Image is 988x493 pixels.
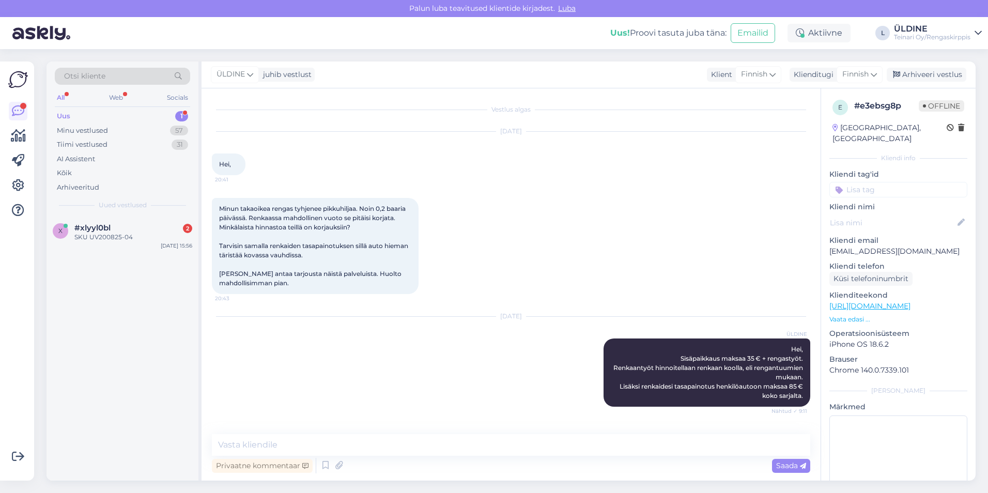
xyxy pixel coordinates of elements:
[215,295,254,302] span: 20:43
[57,140,107,150] div: Tiimi vestlused
[731,23,775,43] button: Emailid
[830,217,955,228] input: Lisa nimi
[175,111,188,121] div: 1
[57,126,108,136] div: Minu vestlused
[57,182,99,193] div: Arhiveeritud
[788,24,851,42] div: Aktiivne
[829,328,967,339] p: Operatsioonisüsteem
[829,339,967,350] p: iPhone OS 18.6.2
[832,122,947,144] div: [GEOGRAPHIC_DATA], [GEOGRAPHIC_DATA]
[894,25,982,41] a: ÜLDINETeinari Oy/Rengaskirppis
[894,33,970,41] div: Teinari Oy/Rengaskirppis
[165,91,190,104] div: Socials
[74,233,192,242] div: SKU UV200825-04
[829,354,967,365] p: Brauser
[829,202,967,212] p: Kliendi nimi
[829,235,967,246] p: Kliendi email
[212,105,810,114] div: Vestlus algas
[875,26,890,40] div: L
[57,168,72,178] div: Kõik
[212,459,313,473] div: Privaatne kommentaar
[161,242,192,250] div: [DATE] 15:56
[172,140,188,150] div: 31
[58,227,63,235] span: x
[829,246,967,257] p: [EMAIL_ADDRESS][DOMAIN_NAME]
[74,223,111,233] span: #xlyyl0bl
[842,69,869,80] span: Finnish
[259,69,312,80] div: juhib vestlust
[107,91,125,104] div: Web
[829,386,967,395] div: [PERSON_NAME]
[57,111,70,121] div: Uus
[829,315,967,324] p: Vaata edasi ...
[219,160,231,168] span: Hei,
[99,201,147,210] span: Uued vestlused
[610,28,630,38] b: Uus!
[55,91,67,104] div: All
[768,407,807,415] span: Nähtud ✓ 9:11
[829,153,967,163] div: Kliendi info
[894,25,970,33] div: ÜLDINE
[887,68,966,82] div: Arhiveeri vestlus
[555,4,579,13] span: Luba
[219,205,410,287] span: Minun takaoikea rengas tyhjenee pikkuhiljaa. Noin 0,2 baaria päivässä. Renkaassa mahdollinen vuot...
[170,126,188,136] div: 57
[776,461,806,470] span: Saada
[790,69,833,80] div: Klienditugi
[8,70,28,89] img: Askly Logo
[768,330,807,338] span: ÜLDINE
[183,224,192,233] div: 2
[829,169,967,180] p: Kliendi tag'id
[829,290,967,301] p: Klienditeekond
[829,365,967,376] p: Chrome 140.0.7339.101
[212,312,810,321] div: [DATE]
[838,103,842,111] span: e
[741,69,767,80] span: Finnish
[217,69,245,80] span: ÜLDINE
[212,127,810,136] div: [DATE]
[215,176,254,183] span: 20:41
[854,100,919,112] div: # e3ebsg8p
[829,182,967,197] input: Lisa tag
[64,71,105,82] span: Otsi kliente
[919,100,964,112] span: Offline
[829,301,910,311] a: [URL][DOMAIN_NAME]
[707,69,732,80] div: Klient
[829,402,967,412] p: Märkmed
[829,261,967,272] p: Kliendi telefon
[829,272,913,286] div: Küsi telefoninumbrit
[610,27,727,39] div: Proovi tasuta juba täna:
[57,154,95,164] div: AI Assistent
